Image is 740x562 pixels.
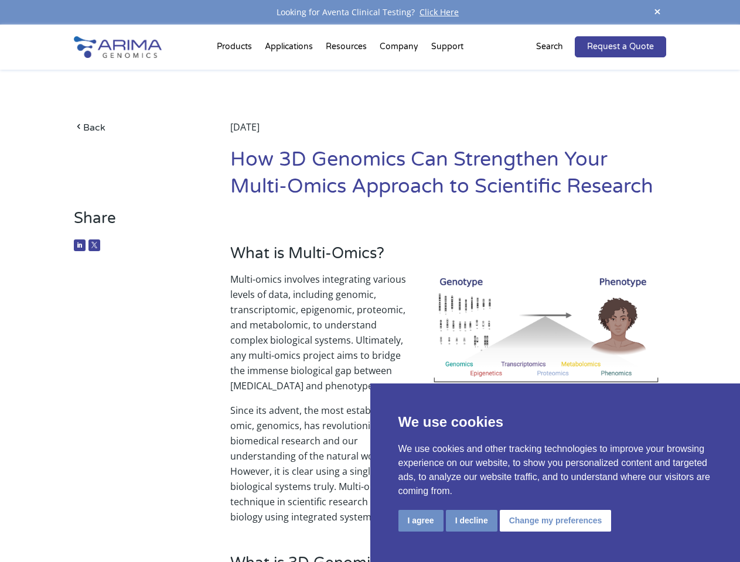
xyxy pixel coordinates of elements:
a: Click Here [415,6,463,18]
button: Change my preferences [500,510,612,532]
p: We use cookies and other tracking technologies to improve your browsing experience on our website... [398,442,712,498]
button: I agree [398,510,444,532]
img: Arima-Genomics-logo [74,36,162,58]
p: Search [536,39,563,54]
p: We use cookies [398,412,712,433]
a: Back [74,119,197,135]
div: Looking for Aventa Clinical Testing? [74,5,666,20]
p: Multi-omics involves integrating various levels of data, including genomic, transcriptomic, epige... [230,272,666,403]
h1: How 3D Genomics Can Strengthen Your Multi-Omics Approach to Scientific Research [230,146,666,209]
p: Since its advent, the most established omic, genomics, has revolutionized biomedical research and... [230,403,666,525]
div: [DATE] [230,119,666,146]
button: I decline [446,510,497,532]
h3: Share [74,209,197,237]
h3: What is Multi-Omics? [230,244,666,272]
a: Request a Quote [575,36,666,57]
